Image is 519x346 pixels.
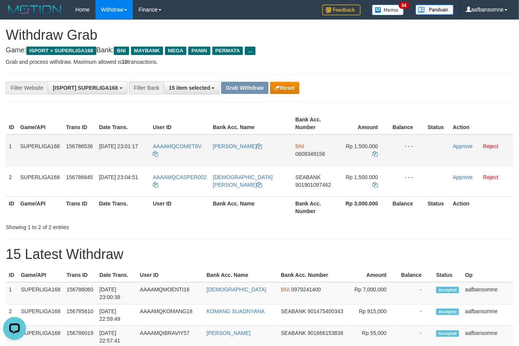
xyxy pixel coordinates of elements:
img: Button%20Memo.svg [372,5,404,15]
a: Copy 1500000 to clipboard [373,182,378,188]
strong: 10 [121,59,128,65]
span: 156786845 [66,174,93,180]
th: Date Trans. [96,196,150,218]
img: panduan.png [416,5,454,15]
span: SEABANK [281,308,306,314]
td: aafbansomne [462,282,513,304]
img: MOTION_logo.png [6,4,64,15]
a: Approve [453,143,473,149]
th: Status [425,196,450,218]
td: SUPERLIGA168 [17,134,63,166]
span: Rp 1.500.000 [346,143,378,149]
th: Date Trans. [96,268,137,282]
button: Reset [270,82,299,94]
a: AAAAMQCOMET8V [153,143,202,157]
h4: Game: Bank: [6,47,513,54]
th: Status [433,268,462,282]
td: Rp 7,000,000 [351,282,398,304]
th: Balance [398,268,433,282]
span: [DATE] 23:04:51 [99,174,138,180]
th: Amount [351,268,398,282]
th: Action [450,113,513,134]
a: Reject [483,143,498,149]
td: [DATE] 22:59:49 [96,304,137,326]
td: aafbansomne [462,304,513,326]
span: ... [245,47,255,55]
div: Showing 1 to 2 of 2 entries [6,220,210,231]
th: Rp 3.000.000 [337,196,390,218]
span: Rp 1.500.000 [346,174,378,180]
span: 15 item selected [169,85,210,91]
span: SEABANK [281,330,306,336]
th: Bank Acc. Name [210,113,292,134]
td: 1 [6,134,17,166]
th: Amount [337,113,390,134]
span: Accepted [436,330,459,337]
img: Feedback.jpg [322,5,361,15]
button: 15 item selected [164,81,220,94]
div: Filter Website [6,81,48,94]
span: BNI [281,286,289,293]
span: BNI [296,143,304,149]
th: User ID [137,268,203,282]
a: [PERSON_NAME] [213,143,262,149]
td: - [398,282,433,304]
h1: Withdraw Grab [6,27,513,43]
button: Open LiveChat chat widget [3,3,26,26]
span: MEGA [165,47,187,55]
span: SEABANK [296,174,321,180]
td: 2 [6,304,18,326]
th: Game/API [18,268,64,282]
td: 1 [6,282,18,304]
th: Op [462,268,513,282]
span: PERMATA [212,47,243,55]
td: [DATE] 23:00:38 [96,282,137,304]
th: Balance [390,113,425,134]
a: KOMANG SUADNYANA [207,308,265,314]
span: Accepted [436,309,459,315]
td: SUPERLIGA168 [18,282,64,304]
th: Game/API [17,113,63,134]
a: AAAAMQCASPER002 [153,174,207,188]
th: Status [425,113,450,134]
span: 34 [399,2,409,9]
th: Trans ID [63,113,96,134]
th: Balance [390,196,425,218]
td: - - - [390,134,425,166]
th: Bank Acc. Name [210,196,292,218]
button: [ISPORT] SUPERLIGA168 [48,81,127,94]
th: ID [6,196,17,218]
td: AAAAMQMOENTI16 [137,282,203,304]
span: PANIN [188,47,210,55]
td: SUPERLIGA168 [17,165,63,196]
th: Date Trans. [96,113,150,134]
td: 2 [6,165,17,196]
th: Bank Acc. Number [278,268,351,282]
th: ID [6,113,17,134]
a: Approve [453,174,473,180]
th: Trans ID [63,268,96,282]
td: 156785610 [63,304,96,326]
span: 156786536 [66,143,93,149]
h1: 15 Latest Withdraw [6,247,513,262]
th: User ID [150,113,210,134]
a: [PERSON_NAME] [207,330,251,336]
td: 156786060 [63,282,96,304]
span: Accepted [436,287,459,293]
td: - - - [390,165,425,196]
th: Action [450,196,513,218]
th: Bank Acc. Number [293,196,337,218]
span: [DATE] 23:01:17 [99,143,138,149]
span: [ISPORT] SUPERLIGA168 [53,85,118,91]
a: [DEMOGRAPHIC_DATA][PERSON_NAME] [213,174,273,188]
span: Copy 0608349156 to clipboard [296,151,325,157]
p: Grab and process withdraw. Maximum allowed is transactions. [6,58,513,66]
button: Grab Withdraw [221,82,268,94]
span: Copy 901475400343 to clipboard [307,308,343,314]
td: AAAAMQKOMANG18 [137,304,203,326]
td: SUPERLIGA168 [18,304,64,326]
td: Rp 915,000 [351,304,398,326]
span: Copy 0979241400 to clipboard [291,286,321,293]
th: Bank Acc. Number [293,113,337,134]
th: ID [6,268,18,282]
